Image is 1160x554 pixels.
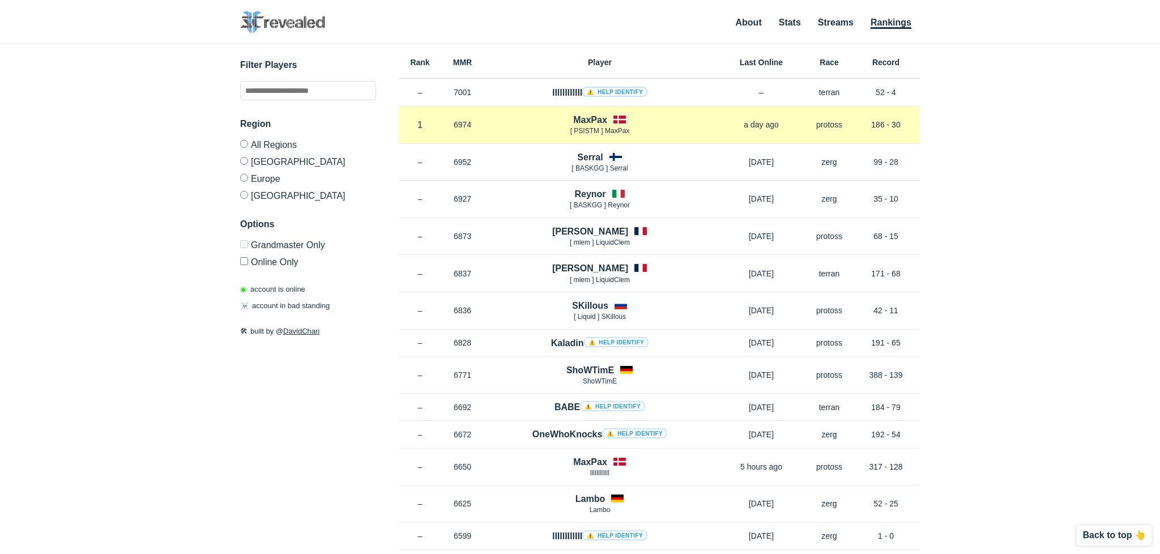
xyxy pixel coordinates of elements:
label: [GEOGRAPHIC_DATA] [240,186,376,201]
p: [DATE] [716,305,807,316]
span: [ mlem ] LiquidClem [570,276,630,284]
p: – [399,402,441,413]
h6: Race [807,58,852,66]
p: terran [807,402,852,413]
span: ShoWTimE [583,377,617,385]
span: lllIlllIllIl [590,469,609,477]
h4: ShoWTimE [566,364,614,377]
img: SC2 Revealed [240,11,325,33]
h6: Record [852,58,920,66]
a: ⚠️ Help identify [584,337,649,347]
h3: Filter Players [240,58,376,72]
input: Grandmaster Only [240,240,248,248]
p: – [716,87,807,98]
p: zerg [807,530,852,542]
p: – [399,461,441,472]
span: ◉ [240,285,246,293]
p: 186 - 30 [852,119,920,130]
p: 6771 [441,369,484,381]
p: 6836 [441,305,484,316]
p: zerg [807,193,852,204]
p: account is online [240,284,305,295]
h3: Region [240,117,376,131]
p: – [399,369,441,381]
h4: Serral [577,151,603,164]
h6: Rank [399,58,441,66]
a: ⚠️ Help identify [580,401,645,411]
h3: Options [240,218,376,231]
span: [ Lіquіd ] SKillous [574,313,626,321]
p: – [399,337,441,348]
input: All Regions [240,140,248,148]
p: zerg [807,156,852,168]
h4: Kaladin [551,336,649,350]
a: About [736,18,762,27]
p: – [399,156,441,168]
p: 1 [399,118,441,131]
p: 52 - 4 [852,87,920,98]
span: 🛠 [240,327,248,335]
p: 35 - 10 [852,193,920,204]
p: [DATE] [716,530,807,542]
h6: Last Online [716,58,807,66]
p: built by @ [240,326,376,337]
p: 6873 [441,231,484,242]
p: 6974 [441,119,484,130]
p: 6837 [441,268,484,279]
p: – [399,530,441,542]
p: 191 - 65 [852,337,920,348]
p: 192 - 54 [852,429,920,440]
span: Lambo [590,506,611,514]
p: [DATE] [716,498,807,509]
span: [ BASKGG ] Serral [572,164,628,172]
p: 6625 [441,498,484,509]
p: 388 - 139 [852,369,920,381]
p: 171 - 68 [852,268,920,279]
p: 6927 [441,193,484,204]
h4: llllllllllll [552,86,647,99]
span: [ mlem ] LiquidClem [570,238,630,246]
h4: MaxPax [573,455,607,468]
input: Online Only [240,257,248,265]
p: 6599 [441,530,484,542]
p: 99 - 28 [852,156,920,168]
p: [DATE] [716,337,807,348]
p: protoss [807,119,852,130]
p: – [399,231,441,242]
a: Rankings [871,18,911,29]
h4: SKillous [572,299,608,312]
a: Stats [779,18,801,27]
p: [DATE] [716,429,807,440]
p: protoss [807,337,852,348]
h4: BABE [555,400,645,414]
p: 6672 [441,429,484,440]
p: protoss [807,231,852,242]
span: ☠️ [240,301,249,310]
h4: [PERSON_NAME] [552,225,628,238]
p: protoss [807,369,852,381]
p: protoss [807,461,852,472]
input: [GEOGRAPHIC_DATA] [240,191,248,199]
a: ⚠️ Help identify [602,428,667,438]
p: 52 - 25 [852,498,920,509]
p: 7001 [441,87,484,98]
p: 6828 [441,337,484,348]
p: – [399,87,441,98]
p: – [399,268,441,279]
h4: OneWhoKnocks [532,428,667,441]
p: 68 - 15 [852,231,920,242]
p: [DATE] [716,369,807,381]
p: [DATE] [716,268,807,279]
label: Only show accounts currently laddering [240,253,376,267]
span: [ BASKGG ] Reynor [570,201,630,209]
label: All Regions [240,140,376,152]
h4: Reynor [574,187,605,201]
p: [DATE] [716,156,807,168]
p: zerg [807,498,852,509]
p: 317 - 128 [852,461,920,472]
p: 184 - 79 [852,402,920,413]
p: a day ago [716,119,807,130]
p: – [399,193,441,204]
p: [DATE] [716,402,807,413]
p: – [399,429,441,440]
